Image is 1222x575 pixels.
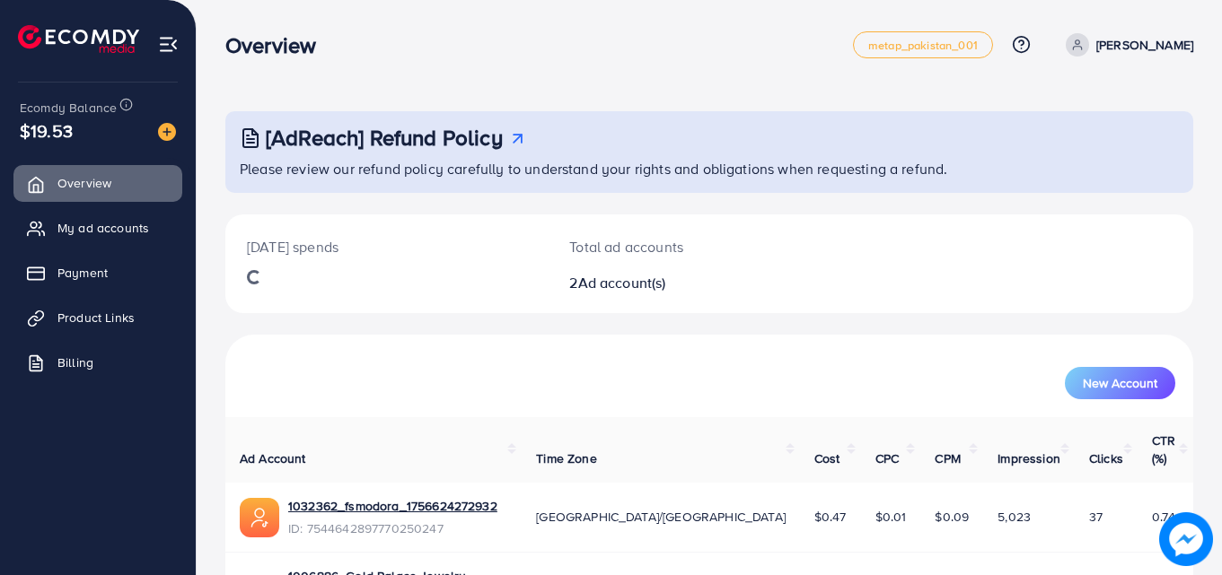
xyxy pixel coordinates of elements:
img: image [158,123,176,141]
span: Payment [57,264,108,282]
a: Product Links [13,300,182,335]
span: CPC [875,449,899,467]
p: [DATE] spends [247,236,526,257]
span: $0.01 [875,508,907,526]
p: Total ad accounts [569,236,769,257]
span: metap_pakistan_001 [868,39,978,51]
img: ic-ads-acc.e4c84228.svg [240,498,279,537]
button: New Account [1065,367,1175,399]
a: Overview [13,165,182,201]
span: Cost [814,449,840,467]
a: [PERSON_NAME] [1059,33,1193,57]
p: Please review our refund policy carefully to understand your rights and obligations when requesti... [240,158,1182,179]
h3: Overview [225,32,330,58]
span: Ecomdy Balance [20,99,117,117]
span: $0.09 [935,508,969,526]
span: Time Zone [536,449,596,467]
span: Billing [57,353,93,371]
img: logo [18,25,139,53]
span: Product Links [57,309,135,327]
a: Billing [13,344,182,380]
a: Payment [13,255,182,291]
img: image [1159,512,1213,566]
span: 0.74 [1152,508,1176,526]
span: 37 [1089,508,1103,526]
p: [PERSON_NAME] [1096,34,1193,56]
span: ID: 7544642897770250247 [288,519,497,537]
span: Clicks [1089,449,1123,467]
span: $0.47 [814,508,847,526]
span: $19.53 [20,118,73,144]
h3: [AdReach] Refund Policy [266,125,503,151]
span: 5,023 [998,508,1031,526]
h2: 2 [569,274,769,292]
a: My ad accounts [13,210,182,246]
span: [GEOGRAPHIC_DATA]/[GEOGRAPHIC_DATA] [536,508,786,526]
span: My ad accounts [57,219,149,237]
span: CTR (%) [1152,431,1175,467]
span: Ad Account [240,449,306,467]
span: New Account [1083,377,1157,389]
a: 1032362_fsmodora_1756624272932 [288,497,497,515]
span: Overview [57,174,111,192]
span: Ad account(s) [578,273,666,292]
a: metap_pakistan_001 [853,31,993,58]
span: CPM [935,449,960,467]
img: menu [158,34,179,55]
span: Impression [998,449,1060,467]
